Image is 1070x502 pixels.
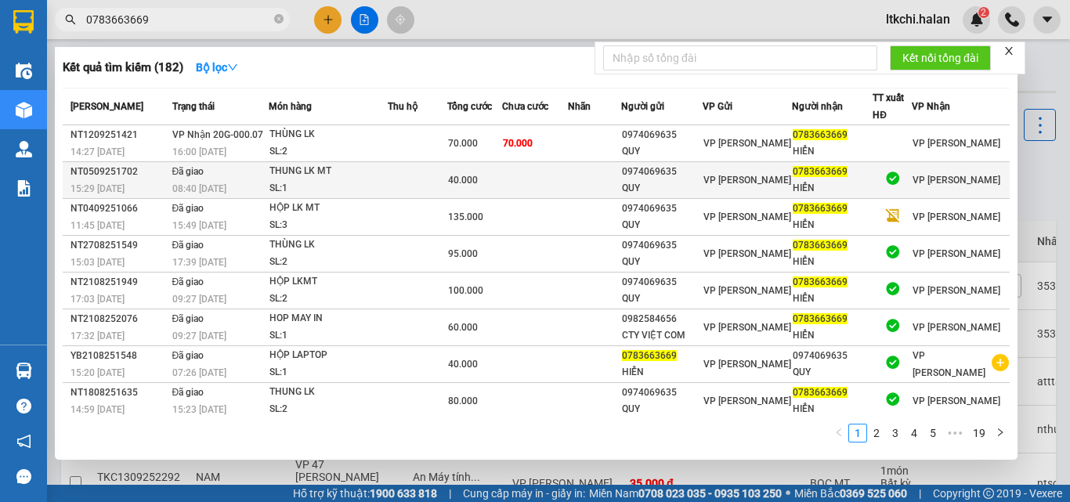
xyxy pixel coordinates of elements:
div: 0974069635 [793,348,873,364]
span: 70.000 [448,138,478,149]
input: Tìm tên, số ĐT hoặc mã đơn [86,11,271,28]
button: right [991,424,1010,442]
span: VP Gửi [703,101,732,112]
span: 0783663669 [793,276,848,287]
a: 19 [968,424,990,442]
span: 80.000 [448,395,478,406]
div: HIỂN [793,143,873,160]
div: HOP MAY IN [269,310,387,327]
a: 2 [868,424,885,442]
div: THÙNG LK [269,237,387,254]
button: left [830,424,848,442]
span: VP [PERSON_NAME] [703,359,791,370]
div: 0974069635 [622,164,702,180]
span: 15:29 [DATE] [70,183,125,194]
div: SL: 2 [269,401,387,418]
span: Đã giao [172,313,204,324]
span: VP [PERSON_NAME] [703,211,791,222]
div: 0974069635 [622,127,702,143]
div: SL: 2 [269,143,387,161]
span: VP [PERSON_NAME] [913,138,1000,149]
span: 0783663669 [793,166,848,177]
li: 4 [905,424,924,442]
div: SL: 2 [269,291,387,308]
li: 2 [867,424,886,442]
img: solution-icon [16,180,32,197]
span: VP [PERSON_NAME] [913,285,1000,296]
button: Bộ lọcdown [183,55,251,80]
span: 0783663669 [793,387,848,398]
span: VP Nhận 20G-000.07 [172,129,263,140]
span: 07:26 [DATE] [172,367,226,378]
span: 0783663669 [793,129,848,140]
span: Người nhận [792,101,843,112]
span: 16:00 [DATE] [172,146,226,157]
span: Đã giao [172,240,204,251]
div: HIỂN [793,401,873,417]
span: VP Nhận [912,101,950,112]
div: HỘP LK MT [269,200,387,217]
span: Chưa cước [502,101,548,112]
span: VP [PERSON_NAME] [913,322,1000,333]
span: TT xuất HĐ [873,92,904,121]
div: HIỂN [793,254,873,270]
div: SL: 1 [269,327,387,345]
span: Đã giao [172,350,204,361]
div: 0974069635 [622,237,702,254]
span: notification [16,434,31,449]
a: 5 [924,424,942,442]
span: close-circle [274,13,284,27]
span: Tổng cước [447,101,492,112]
div: HIỂN [793,180,873,197]
div: YB2108251548 [70,348,168,364]
span: [PERSON_NAME] [70,101,143,112]
img: warehouse-icon [16,102,32,118]
div: CTY VIỆT COM [622,327,702,344]
div: 0974069635 [622,385,702,401]
span: VP [PERSON_NAME] [703,395,791,406]
div: 0974069635 [622,200,702,217]
span: message [16,469,31,484]
img: warehouse-icon [16,141,32,157]
span: VP [PERSON_NAME] [913,350,985,378]
li: 19 [967,424,991,442]
span: Kết nối tổng đài [902,49,978,67]
span: Người gửi [621,101,664,112]
li: Previous Page [830,424,848,442]
img: logo-vxr [13,10,34,34]
div: NT0409251066 [70,200,168,217]
div: NT2108252076 [70,311,168,327]
span: question-circle [16,399,31,414]
span: close [1003,45,1014,56]
li: Next 5 Pages [942,424,967,442]
span: 0783663669 [793,240,848,251]
div: QUY [622,254,702,270]
span: VP [PERSON_NAME] [913,211,1000,222]
span: 09:27 [DATE] [172,330,226,341]
span: VP [PERSON_NAME] [703,285,791,296]
div: NT0509251702 [70,164,168,180]
span: 100.000 [448,285,483,296]
span: 0783663669 [622,350,677,361]
input: Nhập số tổng đài [603,45,877,70]
a: 4 [906,424,923,442]
li: 5 [924,424,942,442]
span: search [65,14,76,25]
div: HIỂN [622,364,702,381]
li: Next Page [991,424,1010,442]
div: QUY [793,364,873,381]
span: 15:23 [DATE] [172,404,226,415]
div: 0982584656 [622,311,702,327]
span: 17:39 [DATE] [172,257,226,268]
a: 1 [849,424,866,442]
div: HIỂN [793,327,873,344]
span: Đã giao [172,203,204,214]
span: Đã giao [172,387,204,398]
span: VP [PERSON_NAME] [913,175,1000,186]
span: 40.000 [448,175,478,186]
div: 0974069635 [622,274,702,291]
span: 95.000 [448,248,478,259]
span: left [834,428,844,437]
a: 3 [887,424,904,442]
